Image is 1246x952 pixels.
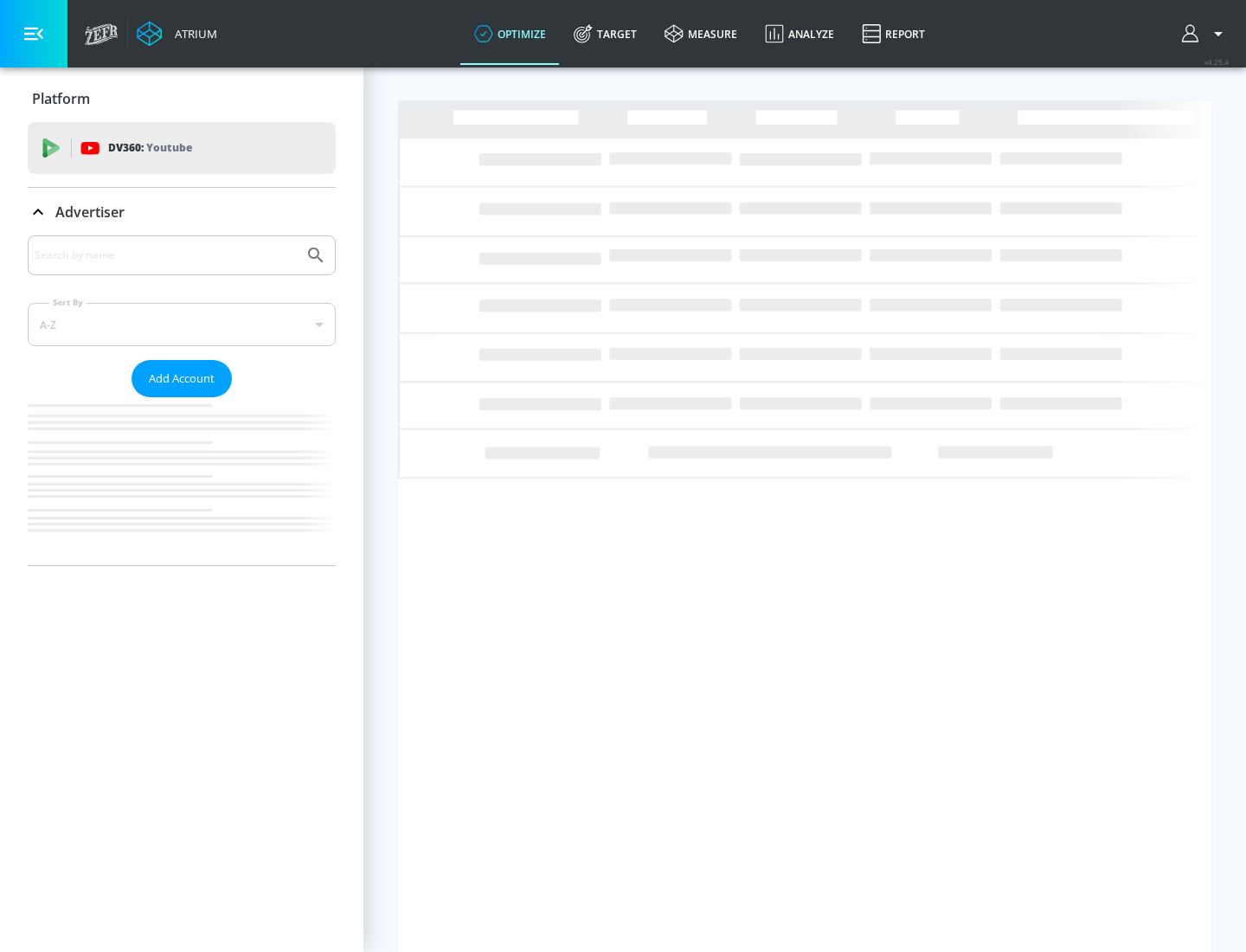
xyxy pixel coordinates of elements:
[1204,57,1229,67] span: v 4.25.4
[460,3,560,65] a: optimize
[28,74,336,123] div: Platform
[28,122,336,174] div: DV360: Youtube
[149,369,215,389] span: Add Account
[751,3,848,65] a: Analyze
[146,138,192,157] p: Youtube
[28,303,336,346] div: A-Z
[49,297,87,308] label: Sort By
[132,360,232,397] button: Add Account
[28,397,336,565] nav: list of Advertiser
[848,3,939,65] a: Report
[28,188,336,236] div: Advertiser
[28,235,336,565] div: Advertiser
[108,138,192,158] p: DV360:
[168,26,217,42] div: Atrium
[651,3,751,65] a: measure
[560,3,651,65] a: Target
[55,203,125,222] p: Advertiser
[137,21,217,47] a: Atrium
[32,89,90,108] p: Platform
[35,244,297,267] input: Search by name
